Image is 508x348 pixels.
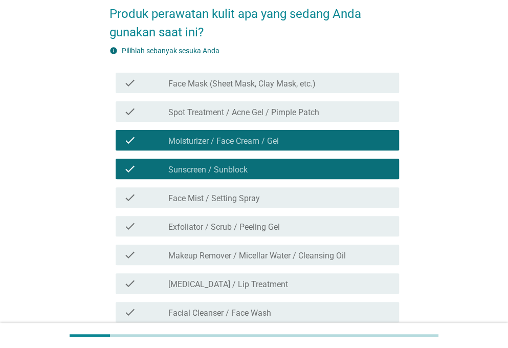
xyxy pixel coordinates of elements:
label: Facial Cleanser / Face Wash [168,308,271,318]
i: check [124,306,136,318]
label: Sunscreen / Sunblock [168,165,248,175]
label: Spot Treatment / Acne Gel / Pimple Patch [168,107,319,118]
i: check [124,77,136,89]
label: Makeup Remover / Micellar Water / Cleansing Oil [168,251,346,261]
i: check [124,277,136,290]
label: Exfoliator / Scrub / Peeling Gel [168,222,280,232]
i: check [124,249,136,261]
i: check [124,163,136,175]
i: info [109,47,118,55]
i: check [124,105,136,118]
label: [MEDICAL_DATA] / Lip Treatment [168,279,288,290]
label: Face Mist / Setting Spray [168,193,260,204]
i: check [124,220,136,232]
i: check [124,191,136,204]
label: Pilihlah sebanyak sesuka Anda [122,47,219,55]
label: Moisturizer / Face Cream / Gel [168,136,279,146]
i: check [124,134,136,146]
label: Face Mask (Sheet Mask, Clay Mask, etc.) [168,79,316,89]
